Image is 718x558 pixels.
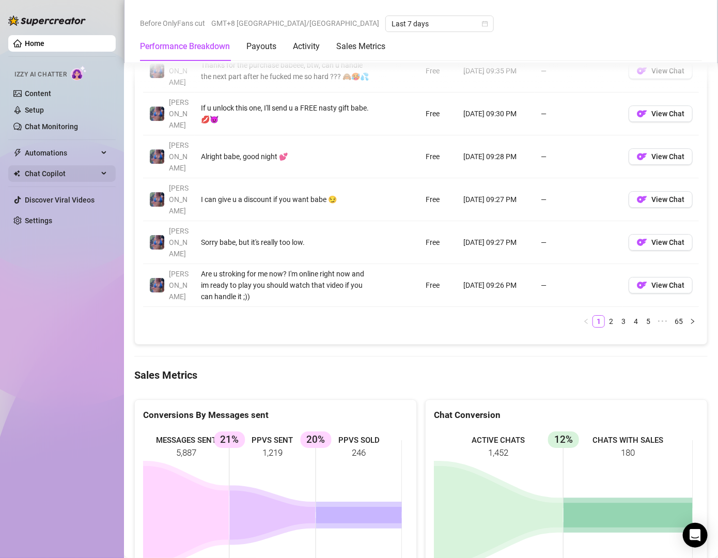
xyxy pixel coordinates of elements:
[629,277,693,293] button: OFView Chat
[201,59,372,82] div: Thanks for the purchase babeee, btw, can u handle the next part after he fucked me so hard ??? 🙈🥵💦
[629,198,693,206] a: OFView Chat
[683,523,708,548] div: Open Intercom Messenger
[535,92,622,135] td: —
[14,70,67,80] span: Izzy AI Chatter
[637,109,647,119] img: OF
[169,270,189,301] span: [PERSON_NAME]
[419,92,457,135] td: Free
[293,40,320,53] div: Activity
[642,315,654,328] li: 5
[637,237,647,247] img: OF
[637,151,647,162] img: OF
[140,40,230,53] div: Performance Breakdown
[580,315,592,328] button: left
[457,264,535,307] td: [DATE] 09:26 PM
[201,102,372,125] div: If u unlock this one, I'll send u a FREE nasty gift babe. 💋😈
[629,155,693,163] a: OFView Chat
[150,149,164,164] img: Jaylie
[336,40,385,53] div: Sales Metrics
[150,235,164,250] img: Jaylie
[134,368,708,382] h4: Sales Metrics
[419,221,457,264] td: Free
[246,40,276,53] div: Payouts
[457,135,535,178] td: [DATE] 09:28 PM
[686,315,699,328] li: Next Page
[580,315,592,328] li: Previous Page
[629,191,693,208] button: OFView Chat
[419,178,457,221] td: Free
[654,315,671,328] span: •••
[419,264,457,307] td: Free
[13,170,20,177] img: Chat Copilot
[651,110,684,118] span: View Chat
[150,192,164,207] img: Jaylie
[169,141,189,172] span: [PERSON_NAME]
[25,216,52,225] a: Settings
[618,316,629,327] a: 3
[25,122,78,131] a: Chat Monitoring
[617,315,630,328] li: 3
[419,50,457,92] td: Free
[201,151,372,162] div: Alright babe, good night 💕
[637,280,647,290] img: OF
[457,50,535,92] td: [DATE] 09:35 PM
[605,315,617,328] li: 2
[637,66,647,76] img: OF
[434,408,699,422] div: Chat Conversion
[630,315,642,328] li: 4
[143,408,408,422] div: Conversions By Messages sent
[169,55,189,86] span: [PERSON_NAME]
[71,66,87,81] img: AI Chatter
[8,16,86,26] img: logo-BBDzfeDw.svg
[201,194,372,205] div: I can give u a discount if you want babe 😏
[629,241,693,249] a: OFView Chat
[690,318,696,324] span: right
[13,149,22,157] span: thunderbolt
[605,316,617,327] a: 2
[169,227,189,258] span: [PERSON_NAME]
[201,237,372,248] div: Sorry babe, but it's really too low.
[654,315,671,328] li: Next 5 Pages
[535,264,622,307] td: —
[201,268,372,302] div: Are u stroking for me now? I'm online right now and im ready to play you should watch that video ...
[637,194,647,205] img: OF
[651,281,684,289] span: View Chat
[593,316,604,327] a: 1
[643,316,654,327] a: 5
[419,135,457,178] td: Free
[651,195,684,204] span: View Chat
[629,105,693,122] button: OFView Chat
[651,67,684,75] span: View Chat
[672,316,686,327] a: 65
[630,316,642,327] a: 4
[629,63,693,79] button: OFView Chat
[651,238,684,246] span: View Chat
[629,284,693,292] a: OFView Chat
[169,98,189,129] span: [PERSON_NAME]
[392,16,488,32] span: Last 7 days
[25,196,95,204] a: Discover Viral Videos
[592,315,605,328] li: 1
[150,64,164,78] img: Jaylie
[629,112,693,120] a: OFView Chat
[629,148,693,165] button: OFView Chat
[25,39,44,48] a: Home
[535,178,622,221] td: —
[535,135,622,178] td: —
[482,21,488,27] span: calendar
[25,106,44,114] a: Setup
[140,16,205,31] span: Before OnlyFans cut
[169,184,189,215] span: [PERSON_NAME]
[583,318,589,324] span: left
[535,50,622,92] td: —
[25,89,51,98] a: Content
[211,16,379,31] span: GMT+8 [GEOGRAPHIC_DATA]/[GEOGRAPHIC_DATA]
[457,178,535,221] td: [DATE] 09:27 PM
[150,106,164,121] img: Jaylie
[651,152,684,161] span: View Chat
[25,145,98,161] span: Automations
[150,278,164,292] img: Jaylie
[629,234,693,251] button: OFView Chat
[25,165,98,182] span: Chat Copilot
[686,315,699,328] button: right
